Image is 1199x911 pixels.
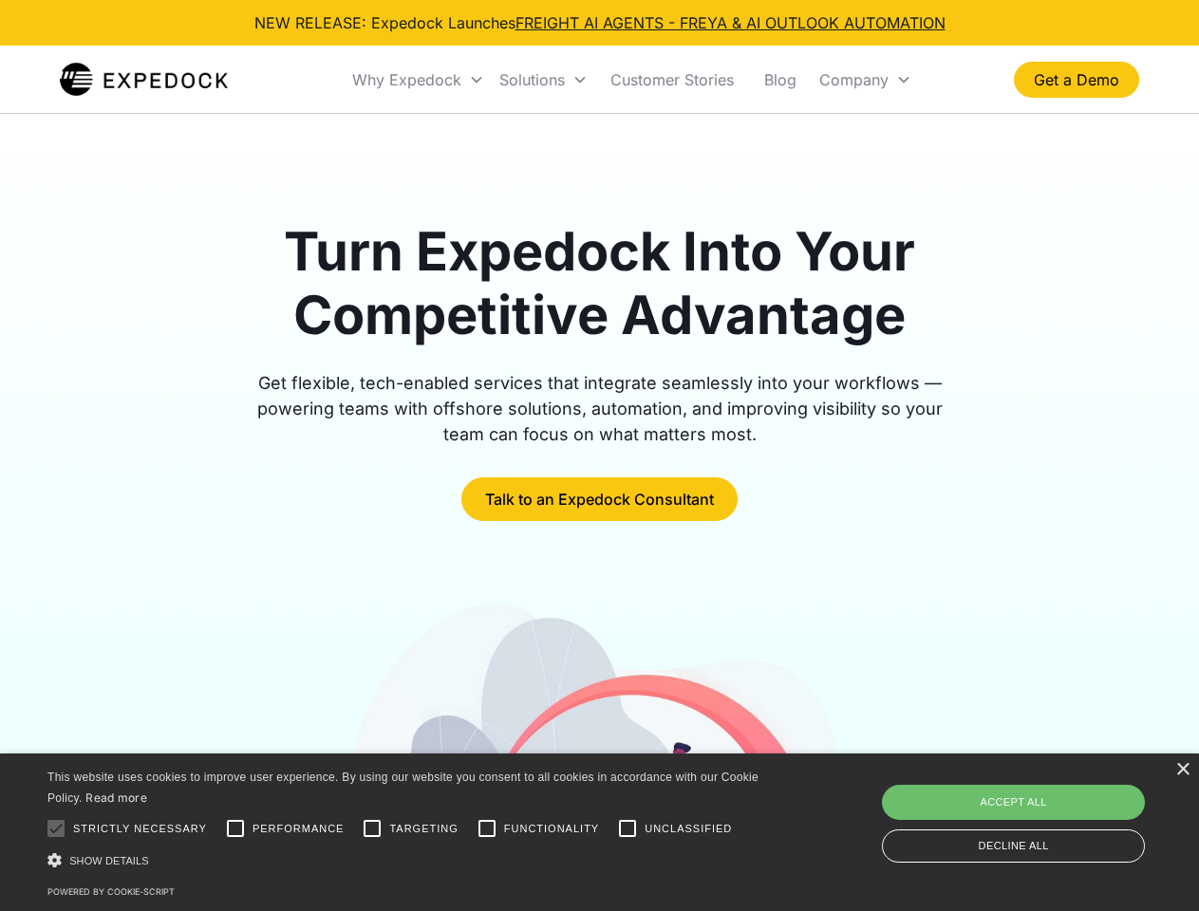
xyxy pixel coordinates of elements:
[235,220,965,347] h1: Turn Expedock Into Your Competitive Advantage
[515,13,946,32] a: FREIGHT AI AGENTS - FREYA & AI OUTLOOK AUTOMATION
[504,821,599,837] span: Functionality
[883,706,1199,911] iframe: Chat Widget
[47,886,175,897] a: Powered by cookie-script
[253,821,345,837] span: Performance
[47,850,765,870] div: Show details
[345,47,492,112] div: Why Expedock
[60,61,228,99] a: home
[60,61,228,99] img: Expedock Logo
[85,790,147,805] a: Read more
[812,47,919,112] div: Company
[69,855,149,866] span: Show details
[254,11,946,34] div: NEW RELEASE: Expedock Launches
[73,821,207,837] span: Strictly necessary
[47,771,759,806] span: This website uses cookies to improve user experience. By using our website you consent to all coo...
[235,370,965,447] div: Get flexible, tech-enabled services that integrate seamlessly into your workflows — powering team...
[492,47,595,112] div: Solutions
[1014,62,1139,98] a: Get a Demo
[595,47,749,112] a: Customer Stories
[461,477,738,521] a: Talk to an Expedock Consultant
[499,70,565,89] div: Solutions
[645,821,732,837] span: Unclassified
[749,47,812,112] a: Blog
[389,821,458,837] span: Targeting
[352,70,461,89] div: Why Expedock
[819,70,889,89] div: Company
